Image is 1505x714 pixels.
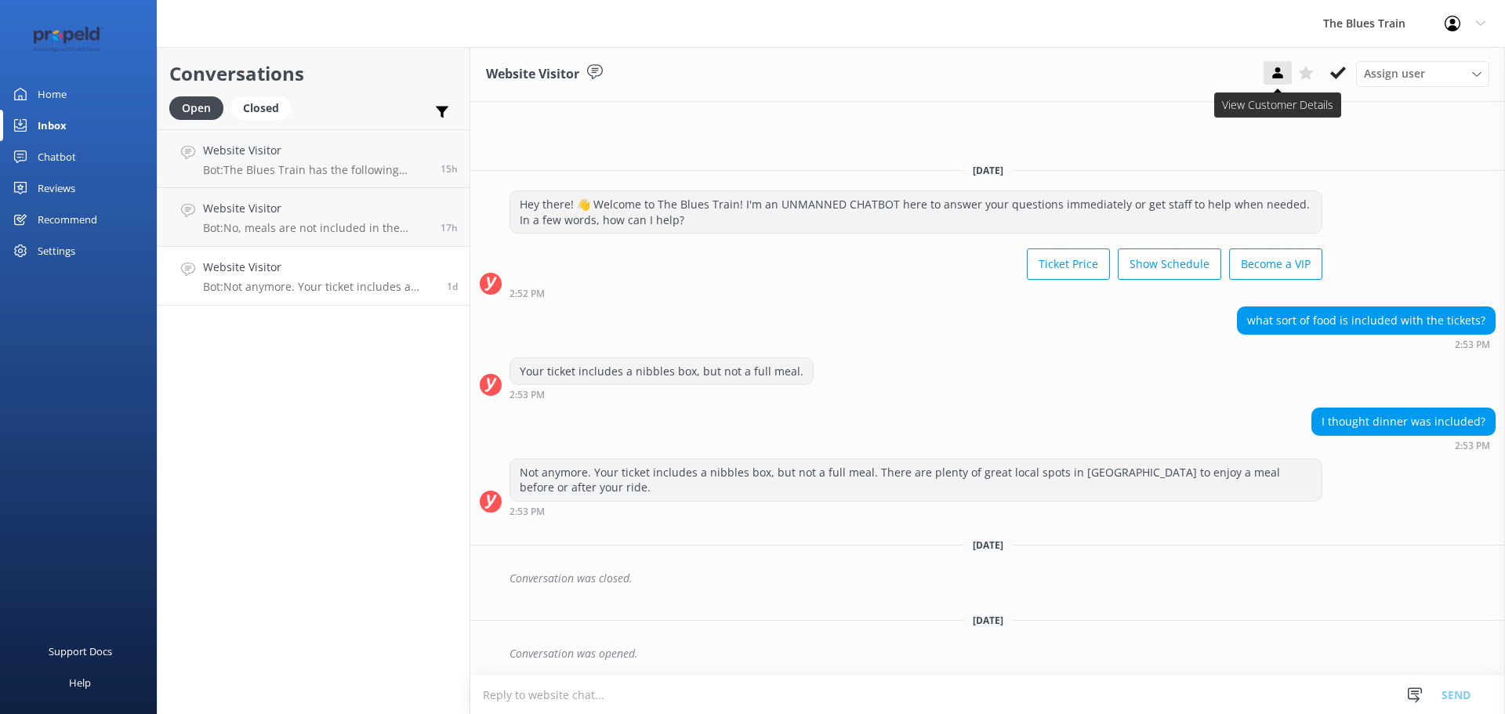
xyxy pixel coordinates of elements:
div: Conversation was closed. [510,565,1496,592]
h4: Website Visitor [203,200,429,217]
a: Website VisitorBot:No, meals are not included in the ticket cost. Your ticket includes a nibbles ... [158,188,470,247]
div: Open [169,96,223,120]
span: Assign user [1364,65,1425,82]
button: Ticket Price [1027,248,1110,280]
strong: 2:52 PM [510,289,545,299]
strong: 2:53 PM [1455,441,1490,451]
a: Open [169,99,231,116]
button: Become a VIP [1229,248,1322,280]
div: 2025-09-16T00:06:13.835 [480,565,1496,592]
span: [DATE] [963,164,1013,177]
div: Inbox [38,110,67,141]
div: Sep 15 2025 02:53pm (UTC +10:00) Australia/Sydney [510,506,1322,516]
span: Sep 15 2025 02:53pm (UTC +10:00) Australia/Sydney [447,280,458,293]
p: Bot: Not anymore. Your ticket includes a nibbles box, but not a full meal. There are plenty of gr... [203,280,435,294]
div: Settings [38,235,75,266]
div: Sep 15 2025 02:53pm (UTC +10:00) Australia/Sydney [1311,440,1496,451]
a: Website VisitorBot:The Blues Train has the following shows scheduled: - [DATE]: Saturdays on the ... [158,129,470,188]
p: Bot: The Blues Train has the following shows scheduled: - [DATE]: Saturdays on the 4th, 11th, 18t... [203,163,429,177]
strong: 2:53 PM [510,390,545,400]
div: I thought dinner was included? [1312,408,1495,435]
div: Sep 15 2025 02:53pm (UTC +10:00) Australia/Sydney [1237,339,1496,350]
strong: 2:53 PM [510,507,545,516]
div: Help [69,667,91,698]
div: Home [38,78,67,110]
div: Reviews [38,172,75,204]
div: 2025-09-16T23:27:13.319 [480,640,1496,667]
div: Your ticket includes a nibbles box, but not a full meal. [510,358,813,385]
div: Closed [231,96,291,120]
img: 12-1677471078.png [24,27,114,53]
span: Sep 16 2025 05:28pm (UTC +10:00) Australia/Sydney [441,162,458,176]
span: [DATE] [963,538,1013,552]
h3: Website Visitor [486,64,579,85]
h4: Website Visitor [203,142,429,159]
div: what sort of food is included with the tickets? [1238,307,1495,334]
div: Chatbot [38,141,76,172]
p: Bot: No, meals are not included in the ticket cost. Your ticket includes a nibbles box, but not a... [203,221,429,235]
a: Website VisitorBot:Not anymore. Your ticket includes a nibbles box, but not a full meal. There ar... [158,247,470,306]
span: [DATE] [963,614,1013,627]
a: Closed [231,99,299,116]
div: Sep 15 2025 02:52pm (UTC +10:00) Australia/Sydney [510,288,1322,299]
div: Hey there! 👋 Welcome to The Blues Train! I'm an UNMANNED CHATBOT here to answer your questions im... [510,191,1322,233]
div: Assign User [1356,61,1489,86]
h4: Website Visitor [203,259,435,276]
div: Conversation was opened. [510,640,1496,667]
h2: Conversations [169,59,458,89]
div: Not anymore. Your ticket includes a nibbles box, but not a full meal. There are plenty of great l... [510,459,1322,501]
button: Show Schedule [1118,248,1221,280]
strong: 2:53 PM [1455,340,1490,350]
div: Recommend [38,204,97,235]
div: Sep 15 2025 02:53pm (UTC +10:00) Australia/Sydney [510,389,814,400]
span: Sep 16 2025 03:52pm (UTC +10:00) Australia/Sydney [441,221,458,234]
div: Support Docs [49,636,112,667]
